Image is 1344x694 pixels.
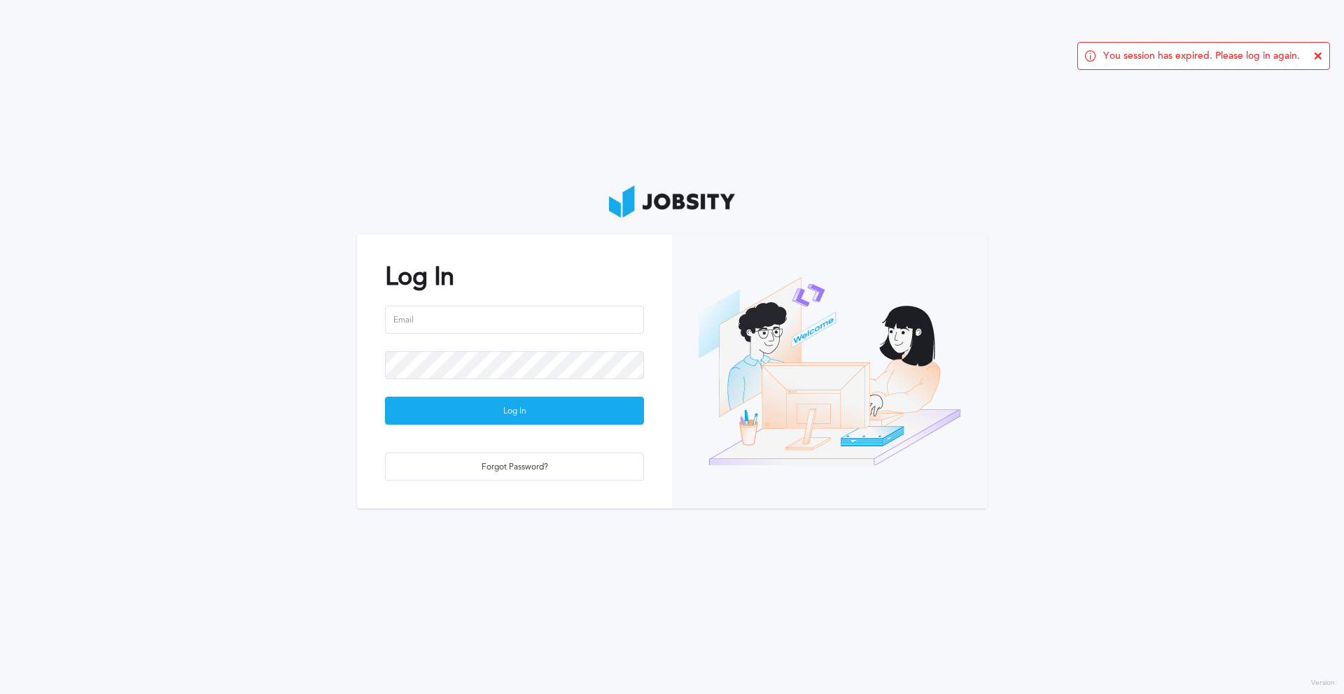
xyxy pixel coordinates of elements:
label: Version: [1311,679,1337,688]
div: Forgot Password? [386,453,643,481]
div: Log In [386,397,643,425]
h2: Log In [385,262,644,291]
span: You session has expired. Please log in again. [1103,50,1300,62]
input: Email [385,306,644,334]
button: Log In [385,397,644,425]
button: Forgot Password? [385,453,644,481]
